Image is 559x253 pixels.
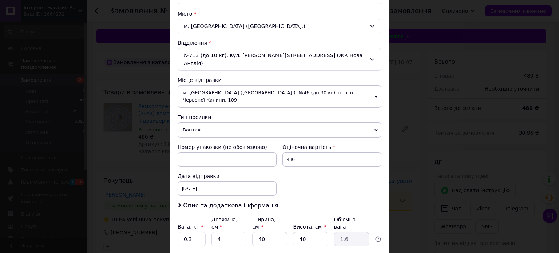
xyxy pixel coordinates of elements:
label: Висота, см [293,224,326,230]
div: м. [GEOGRAPHIC_DATA] ([GEOGRAPHIC_DATA].) [178,19,381,33]
span: Тип посилки [178,114,211,120]
span: Опис та додаткова інформація [183,202,278,209]
label: Довжина, см [211,217,238,230]
div: Об'ємна вага [334,216,369,230]
div: Дата відправки [178,173,277,180]
div: Номер упаковки (не обов'язково) [178,143,277,151]
div: Місто [178,10,381,17]
span: Місце відправки [178,77,222,83]
label: Ширина, см [252,217,275,230]
div: Відділення [178,39,381,47]
span: м. [GEOGRAPHIC_DATA] ([GEOGRAPHIC_DATA].): №46 (до 30 кг): просп. Червоної Калини, 109 [178,85,381,108]
div: №713 (до 10 кг): вул. [PERSON_NAME][STREET_ADDRESS] (ЖК Нова Англія) [178,48,381,71]
span: Вантаж [178,122,381,138]
label: Вага, кг [178,224,203,230]
div: Оціночна вартість [282,143,381,151]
